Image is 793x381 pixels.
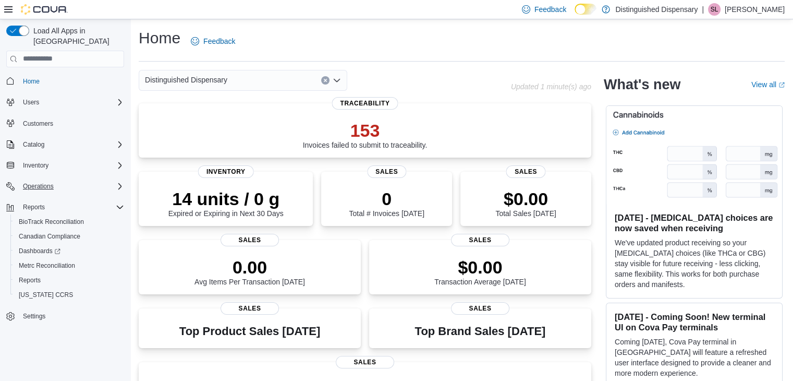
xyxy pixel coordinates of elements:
span: Canadian Compliance [15,230,124,243]
div: Expired or Expiring in Next 30 Days [168,188,284,218]
p: | [702,3,704,16]
p: Coming [DATE], Cova Pay terminal in [GEOGRAPHIC_DATA] will feature a refreshed user interface des... [615,337,774,378]
span: Settings [23,312,45,320]
button: Reports [19,201,49,213]
h3: [DATE] - [MEDICAL_DATA] choices are now saved when receiving [615,212,774,233]
a: Home [19,75,44,88]
span: [US_STATE] CCRS [19,291,73,299]
button: Metrc Reconciliation [10,258,128,273]
span: Metrc Reconciliation [19,261,75,270]
h3: Top Brand Sales [DATE] [415,325,546,338]
nav: Complex example [6,69,124,351]
a: Dashboards [10,244,128,258]
div: Invoices failed to submit to traceability. [303,120,428,149]
p: $0.00 [495,188,556,209]
p: [PERSON_NAME] [725,3,785,16]
input: Dark Mode [575,4,596,15]
button: Catalog [19,138,48,151]
span: Distinguished Dispensary [145,74,227,86]
p: We've updated product receiving so your [MEDICAL_DATA] choices (like THCa or CBG) stay visible fo... [615,237,774,290]
span: Dashboards [15,245,124,257]
span: Feedback [203,36,235,46]
span: SL [711,3,718,16]
span: Metrc Reconciliation [15,259,124,272]
span: Operations [23,182,54,190]
button: Open list of options [333,76,341,85]
button: BioTrack Reconciliation [10,215,128,229]
span: Sales [221,234,279,246]
a: Settings [19,310,50,323]
span: Catalog [19,138,124,151]
button: Customers [2,116,128,131]
button: Users [19,96,43,109]
a: Feedback [187,31,239,52]
span: Customers [19,117,124,130]
p: 153 [303,120,428,141]
a: View allExternal link [751,80,785,89]
button: Reports [10,273,128,288]
a: BioTrack Reconciliation [15,216,88,228]
span: Inventory [23,161,48,170]
span: Users [19,96,124,109]
span: Home [23,77,40,86]
div: Total Sales [DATE] [495,188,556,218]
button: Home [2,74,128,89]
span: Reports [19,276,41,284]
h3: Top Product Sales [DATE] [179,325,320,338]
button: Users [2,95,128,110]
svg: External link [778,82,785,88]
span: Users [23,98,39,106]
div: Avg Items Per Transaction [DATE] [194,257,305,286]
span: Customers [23,120,53,128]
a: Reports [15,274,45,287]
span: BioTrack Reconciliation [19,218,84,226]
span: Sales [451,302,509,315]
span: BioTrack Reconciliation [15,216,124,228]
span: Sales [336,356,394,368]
p: $0.00 [434,257,526,278]
a: Metrc Reconciliation [15,259,79,272]
p: Updated 1 minute(s) ago [511,82,591,91]
span: Traceability [332,97,398,110]
span: Home [19,75,124,88]
button: Clear input [321,76,330,85]
span: Sales [451,234,509,246]
p: 14 units / 0 g [168,188,284,209]
img: Cova [21,4,68,15]
a: [US_STATE] CCRS [15,289,77,301]
span: Washington CCRS [15,289,124,301]
h2: What's new [604,76,680,93]
span: Sales [367,165,406,178]
h3: [DATE] - Coming Soon! New terminal UI on Cova Pay terminals [615,312,774,332]
button: Operations [2,179,128,194]
button: Inventory [2,158,128,173]
button: [US_STATE] CCRS [10,288,128,302]
button: Canadian Compliance [10,229,128,244]
span: Sales [506,165,545,178]
span: Reports [23,203,45,211]
div: Total # Invoices [DATE] [349,188,424,218]
span: Inventory [198,165,254,178]
button: Settings [2,308,128,324]
p: 0.00 [194,257,305,278]
a: Dashboards [15,245,65,257]
a: Canadian Compliance [15,230,84,243]
p: Distinguished Dispensary [615,3,698,16]
span: Inventory [19,159,124,172]
button: Inventory [19,159,53,172]
button: Reports [2,200,128,215]
a: Customers [19,117,57,130]
p: 0 [349,188,424,209]
span: Canadian Compliance [19,232,80,241]
h1: Home [139,28,180,49]
span: Reports [19,201,124,213]
button: Catalog [2,137,128,152]
span: Reports [15,274,124,287]
div: Shannon Lewis [708,3,721,16]
span: Load All Apps in [GEOGRAPHIC_DATA] [29,26,124,46]
span: Operations [19,180,124,193]
span: Catalog [23,140,44,149]
span: Dashboards [19,247,60,255]
div: Transaction Average [DATE] [434,257,526,286]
